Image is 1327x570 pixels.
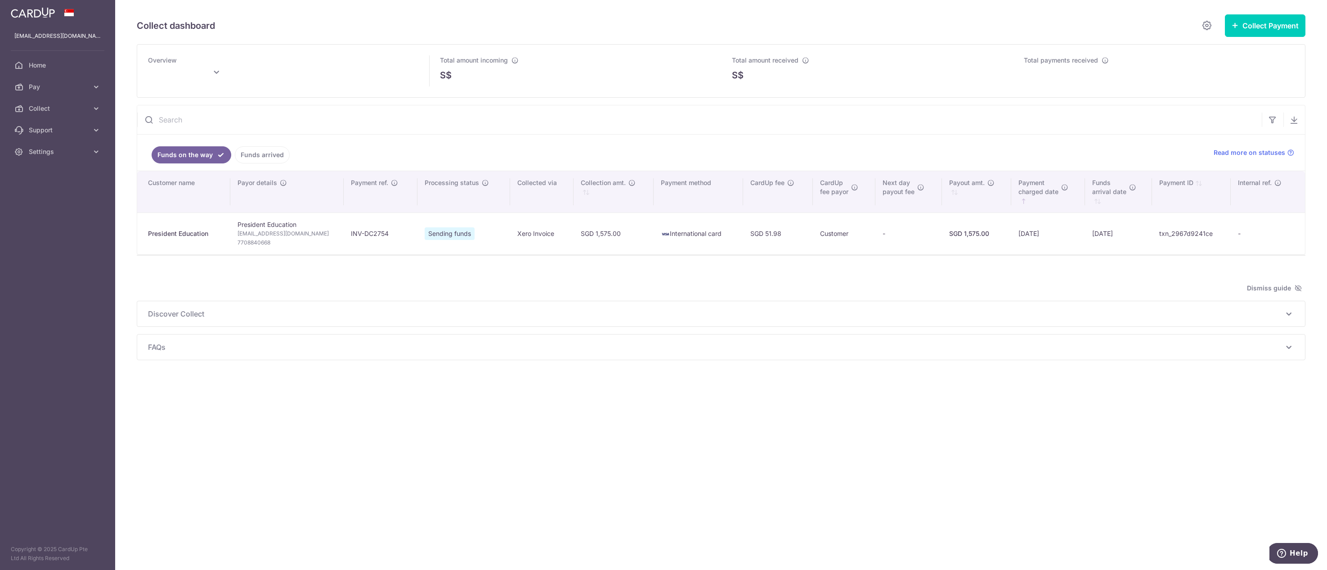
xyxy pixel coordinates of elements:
span: CardUp fee payor [820,178,848,196]
th: Payment ref. [344,171,417,213]
th: Payment ID: activate to sort column ascending [1152,171,1231,213]
div: President Education [148,229,223,238]
span: Discover Collect [148,308,1283,319]
h5: Collect dashboard [137,18,215,33]
td: [DATE] [1011,213,1085,254]
img: visa-sm-192604c4577d2d35970c8ed26b86981c2741ebd56154ab54ad91a526f0f24972.png [661,230,670,239]
span: Total payments received [1024,56,1098,64]
th: Paymentcharged date : activate to sort column ascending [1011,171,1085,213]
span: CardUp fee [750,178,785,187]
span: 7708840668 [238,238,336,247]
td: [DATE] [1085,213,1152,254]
span: Help [20,6,39,14]
span: Internal ref. [1238,178,1272,187]
span: Home [29,61,88,70]
span: Processing status [425,178,479,187]
span: Total amount received [732,56,798,64]
th: Payor details [230,171,344,213]
a: Funds arrived [235,146,290,163]
span: Settings [29,147,88,156]
th: Collected via [510,171,574,213]
img: CardUp [11,7,55,18]
td: txn_2967d9241ce [1152,213,1231,254]
th: Customer name [137,171,230,213]
button: Collect Payment [1225,14,1305,37]
td: International card [654,213,743,254]
span: Payment charged date [1018,178,1058,196]
span: Next day payout fee [883,178,915,196]
td: - [875,213,942,254]
span: Sending funds [425,227,475,240]
span: Payor details [238,178,277,187]
td: SGD 1,575.00 [574,213,654,254]
th: Internal ref. [1231,171,1305,213]
span: FAQs [148,342,1283,353]
p: FAQs [148,342,1294,353]
span: Collect [29,104,88,113]
span: S$ [732,68,744,82]
td: President Education [230,213,344,254]
input: Search [137,105,1262,134]
td: Xero Invoice [510,213,574,254]
th: Payout amt. : activate to sort column ascending [942,171,1011,213]
span: S$ [440,68,452,82]
p: Discover Collect [148,308,1294,319]
a: Funds on the way [152,146,231,163]
span: Support [29,126,88,135]
span: Total amount incoming [440,56,508,64]
p: [EMAIL_ADDRESS][DOMAIN_NAME] [14,32,101,41]
th: Payment method [654,171,743,213]
th: Processing status [417,171,510,213]
a: Read more on statuses [1214,148,1294,157]
span: Read more on statuses [1214,148,1285,157]
span: Payment ref. [351,178,388,187]
span: Dismiss guide [1247,283,1302,294]
td: SGD 51.98 [743,213,812,254]
span: Pay [29,82,88,91]
th: CardUp fee [743,171,812,213]
td: INV-DC2754 [344,213,417,254]
td: - [1231,213,1305,254]
td: Customer [813,213,875,254]
span: [EMAIL_ADDRESS][DOMAIN_NAME] [238,229,336,238]
th: Fundsarrival date : activate to sort column ascending [1085,171,1152,213]
th: Next daypayout fee [875,171,942,213]
span: Payout amt. [949,178,985,187]
span: Funds arrival date [1092,178,1126,196]
th: Collection amt. : activate to sort column ascending [574,171,654,213]
span: Overview [148,56,177,64]
div: SGD 1,575.00 [949,229,1004,238]
span: Collection amt. [581,178,626,187]
th: CardUpfee payor [813,171,875,213]
iframe: Opens a widget where you can find more information [1269,543,1318,565]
